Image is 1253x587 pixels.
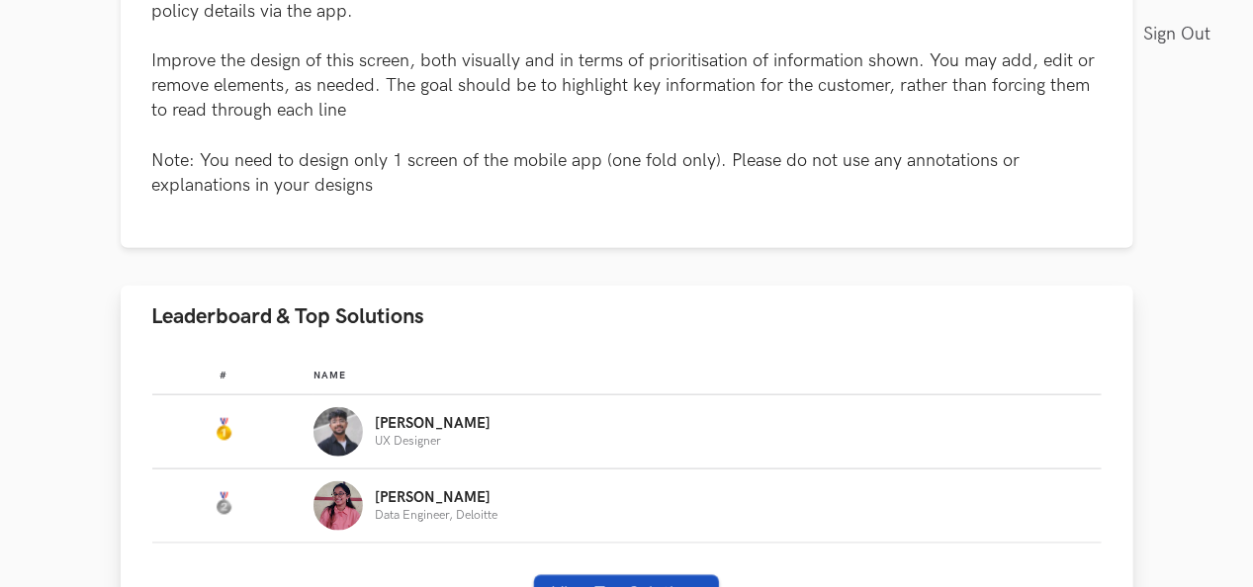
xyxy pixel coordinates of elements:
[1143,12,1221,56] a: Sign Out
[313,370,346,381] span: Name
[375,490,497,506] p: [PERSON_NAME]
[212,492,235,516] img: Silver Medal
[212,418,235,442] img: Gold Medal
[375,416,491,432] p: [PERSON_NAME]
[375,435,491,448] p: UX Designer
[220,370,227,381] span: #
[313,481,363,531] img: Profile photo
[152,303,425,330] span: Leaderboard & Top Solutions
[375,509,497,522] p: Data Engineer, Deloitte
[152,354,1102,544] table: Leaderboard
[121,286,1133,348] button: Leaderboard & Top Solutions
[313,407,363,457] img: Profile photo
